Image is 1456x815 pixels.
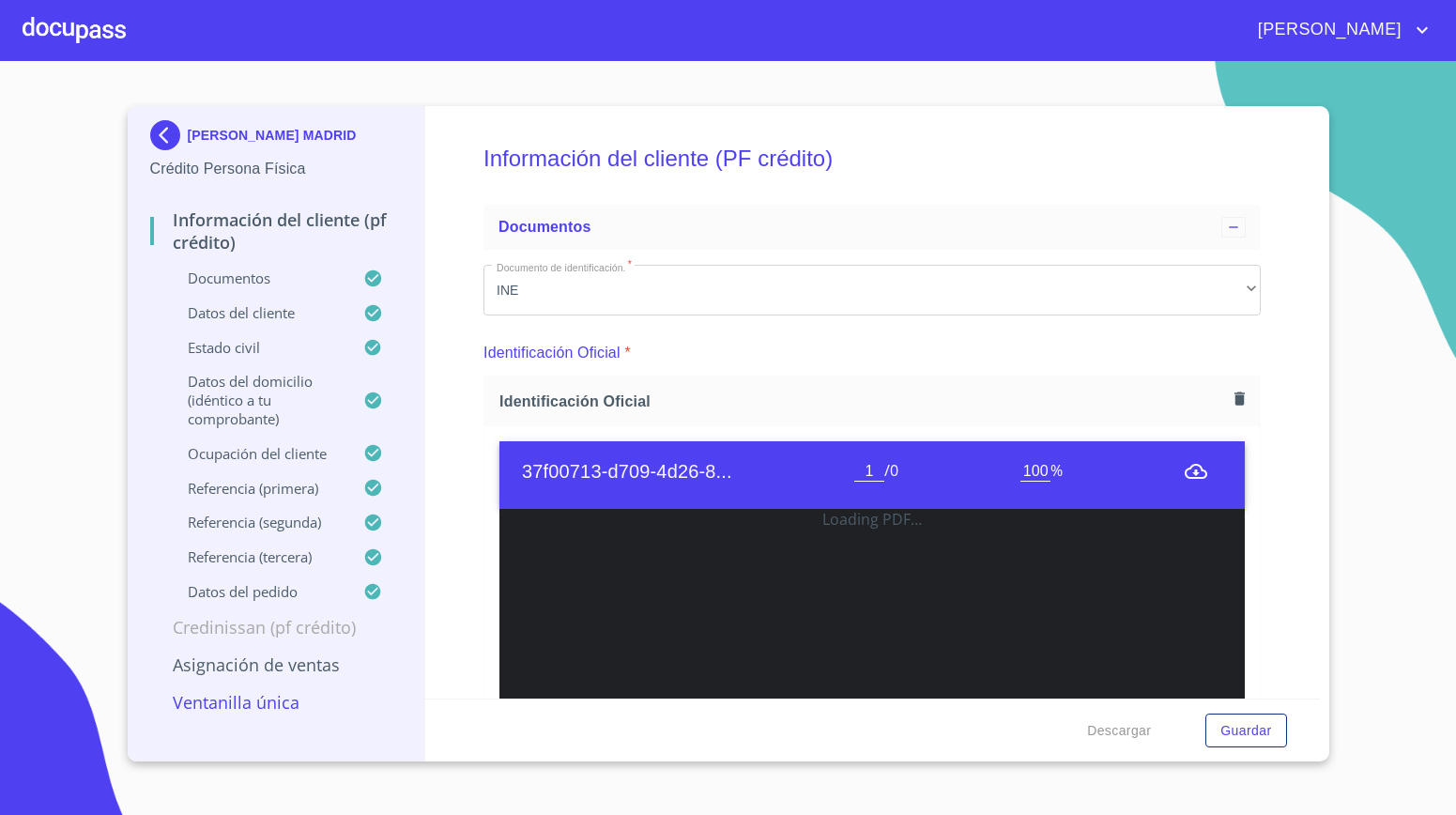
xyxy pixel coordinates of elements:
span: [PERSON_NAME] [1244,15,1411,45]
p: Datos del cliente [150,303,364,322]
span: / 0 [884,460,898,481]
span: Guardar [1220,719,1271,743]
p: Datos del pedido [150,582,364,601]
p: [PERSON_NAME] MADRID [188,128,357,143]
p: Estado Civil [150,338,364,357]
button: account of current user [1244,15,1433,45]
span: Identificación Oficial [499,392,1227,411]
h5: Información del cliente (PF crédito) [483,120,1261,197]
p: Identificación Oficial [483,342,621,364]
p: Documentos [150,269,364,287]
p: Información del cliente (PF crédito) [150,208,403,254]
div: INE [483,265,1261,315]
button: Descargar [1080,714,1158,748]
p: Referencia (tercera) [150,547,364,566]
p: Referencia (primera) [150,479,364,498]
p: Referencia (segunda) [150,513,364,531]
p: Datos del domicilio (idéntico a tu comprobante) [150,372,364,428]
p: Ventanilla única [150,691,403,714]
p: Crédito Persona Física [150,158,403,180]
p: Ocupación del Cliente [150,444,364,463]
span: Descargar [1087,719,1151,743]
span: Documentos [498,219,590,235]
p: Credinissan (PF crédito) [150,616,403,638]
p: Asignación de Ventas [150,654,403,676]
div: Documentos [483,205,1261,250]
h6: 37f00713-d709-4d26-8... [522,456,854,486]
div: [PERSON_NAME] MADRID [150,120,403,158]
span: % [1050,460,1063,481]
img: Docupass spot blue [150,120,188,150]
div: Loading PDF… [822,509,922,530]
button: menu [1185,460,1207,483]
button: Guardar [1205,714,1286,748]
